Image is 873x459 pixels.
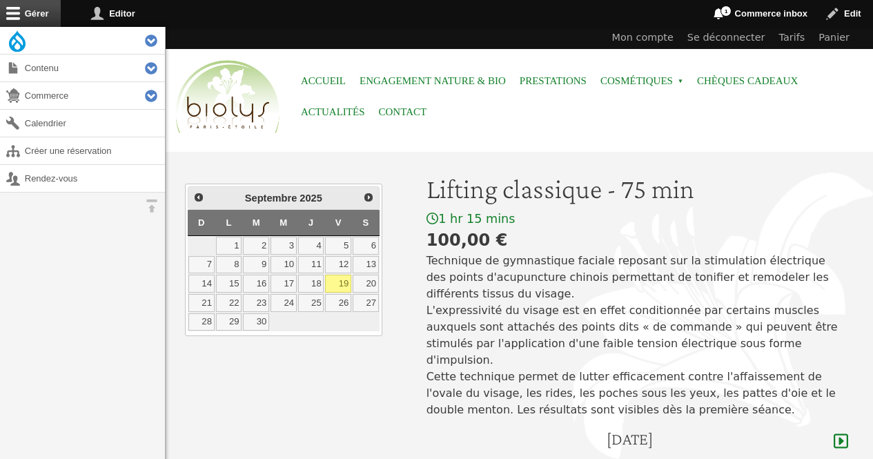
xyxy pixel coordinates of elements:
h4: [DATE] [607,429,653,449]
a: 8 [216,256,242,274]
a: 19 [325,275,351,293]
a: Précédent [190,188,208,206]
a: 7 [188,256,215,274]
a: 5 [325,237,351,255]
a: 21 [188,294,215,312]
a: Suivant [359,188,377,206]
span: Samedi [363,217,369,228]
a: Chèques cadeaux [697,66,798,97]
a: 15 [216,275,242,293]
a: Mon compte [605,27,680,49]
a: 17 [271,275,297,293]
span: Cosmétiques [600,66,683,97]
div: 100,00 € [426,228,848,253]
p: Technique de gymnastique faciale reposant sur la stimulation électrique des points d'acupuncture ... [426,253,848,418]
span: Vendredi [335,217,342,228]
span: » [678,79,683,84]
span: Jeudi [308,217,313,228]
a: 24 [271,294,297,312]
h1: Lifting classique - 75 min [426,173,848,206]
a: 30 [243,313,269,331]
span: Mercredi [279,217,287,228]
span: 1 [720,6,732,17]
a: 14 [188,275,215,293]
a: 12 [325,256,351,274]
span: Suivant [363,192,374,203]
a: Se déconnecter [680,27,772,49]
a: 20 [353,275,379,293]
a: 1 [216,237,242,255]
img: Accueil [173,58,283,137]
span: Mardi [253,217,260,228]
a: 4 [298,237,324,255]
a: 13 [353,256,379,274]
a: 3 [271,237,297,255]
a: 18 [298,275,324,293]
a: 22 [216,294,242,312]
a: 2 [243,237,269,255]
a: Panier [812,27,856,49]
span: 2025 [300,193,322,204]
button: Orientation horizontale [138,193,165,219]
span: Précédent [193,192,204,203]
a: 28 [188,313,215,331]
a: 11 [298,256,324,274]
a: 25 [298,294,324,312]
a: 26 [325,294,351,312]
a: 16 [243,275,269,293]
a: 10 [271,256,297,274]
a: 23 [243,294,269,312]
a: 27 [353,294,379,312]
header: Entête du site [166,27,873,145]
a: Prestations [520,66,587,97]
a: 9 [243,256,269,274]
a: 29 [216,313,242,331]
a: Engagement Nature & Bio [360,66,506,97]
a: 6 [353,237,379,255]
span: Dimanche [198,217,205,228]
div: 1 hr 15 mins [426,211,848,227]
a: Tarifs [772,27,812,49]
span: Septembre [245,193,297,204]
a: Accueil [301,66,346,97]
span: Lundi [226,217,231,228]
a: Actualités [301,97,365,128]
a: Contact [379,97,427,128]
